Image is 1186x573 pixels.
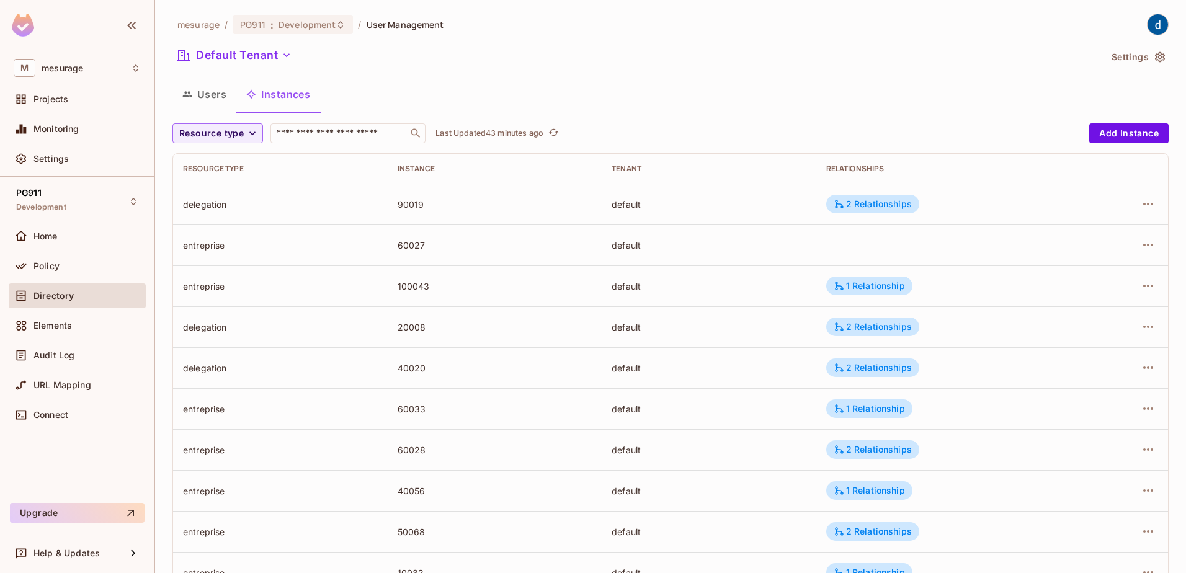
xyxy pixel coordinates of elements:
span: URL Mapping [33,380,91,390]
div: 90019 [398,198,592,210]
div: 100043 [398,280,592,292]
span: : [270,20,274,30]
span: Directory [33,291,74,301]
div: 1 Relationship [834,280,905,291]
span: Projects [33,94,68,104]
div: default [612,362,806,374]
div: 20008 [398,321,592,333]
span: refresh [548,127,559,140]
span: Development [279,19,336,30]
div: default [612,403,806,415]
div: Tenant [612,164,806,174]
img: SReyMgAAAABJRU5ErkJggg== [12,14,34,37]
button: refresh [546,126,561,141]
div: default [612,198,806,210]
div: 2 Relationships [834,362,912,373]
span: Settings [33,154,69,164]
div: 2 Relationships [834,526,912,537]
span: Monitoring [33,124,79,134]
button: Settings [1107,47,1169,67]
span: Elements [33,321,72,331]
div: Resource type [183,164,378,174]
div: delegation [183,362,378,374]
div: 2 Relationships [834,321,912,332]
button: Add Instance [1089,123,1169,143]
span: PG911 [16,188,42,198]
div: 1 Relationship [834,485,905,496]
span: Help & Updates [33,548,100,558]
button: Users [172,79,236,110]
img: dev 911gcl [1148,14,1168,35]
div: default [612,280,806,292]
div: 2 Relationships [834,198,912,210]
span: User Management [367,19,444,30]
div: 50068 [398,526,592,538]
button: Default Tenant [172,45,296,65]
button: Upgrade [10,503,145,523]
div: default [612,239,806,251]
button: Instances [236,79,320,110]
div: Instance [398,164,592,174]
div: 40020 [398,362,592,374]
div: 40056 [398,485,592,497]
span: Development [16,202,66,212]
div: delegation [183,198,378,210]
div: entreprise [183,485,378,497]
button: Resource type [172,123,263,143]
div: 1 Relationship [834,403,905,414]
div: entreprise [183,239,378,251]
div: delegation [183,321,378,333]
span: Audit Log [33,350,74,360]
div: 2 Relationships [834,444,912,455]
span: Policy [33,261,60,271]
li: / [225,19,228,30]
span: PG911 [240,19,265,30]
div: 60027 [398,239,592,251]
div: default [612,321,806,333]
span: Home [33,231,58,241]
span: Click to refresh data [543,126,561,141]
span: Resource type [179,126,244,141]
span: Connect [33,410,68,420]
span: M [14,59,35,77]
li: / [358,19,361,30]
span: Workspace: mesurage [42,63,83,73]
div: 60028 [398,444,592,456]
span: the active workspace [177,19,220,30]
div: entreprise [183,444,378,456]
div: default [612,485,806,497]
div: 60033 [398,403,592,415]
div: default [612,526,806,538]
p: Last Updated 43 minutes ago [435,128,543,138]
div: entreprise [183,526,378,538]
div: entreprise [183,403,378,415]
div: default [612,444,806,456]
div: entreprise [183,280,378,292]
div: Relationships [826,164,1067,174]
